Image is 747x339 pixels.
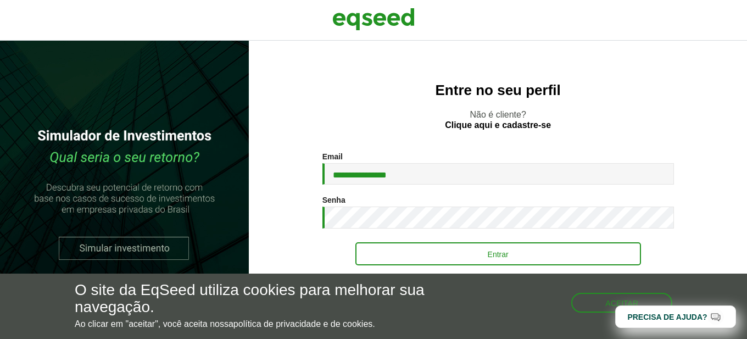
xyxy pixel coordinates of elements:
h5: O site da EqSeed utiliza cookies para melhorar sua navegação. [75,282,433,316]
label: Email [322,153,343,160]
a: Clique aqui e cadastre-se [445,121,551,130]
a: política de privacidade e de cookies [233,320,373,329]
h2: Entre no seu perfil [271,82,725,98]
label: Senha [322,196,345,204]
button: Aceitar [571,293,672,313]
button: Entrar [355,242,641,265]
p: Ao clicar em "aceitar", você aceita nossa . [75,319,433,329]
p: Não é cliente? [271,109,725,130]
img: EqSeed Logo [332,5,415,33]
